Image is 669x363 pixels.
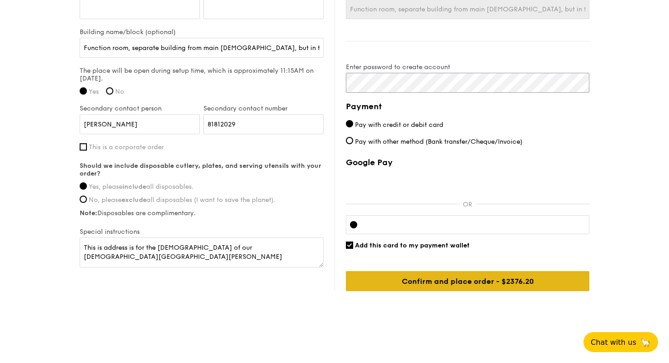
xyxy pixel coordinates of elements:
[355,138,522,146] span: Pay with other method (Bank transfer/Cheque/Invoice)
[80,28,324,36] label: Building name/block (optional)
[355,121,443,129] span: Pay with credit or debit card
[122,196,147,204] strong: exclude
[346,137,353,144] input: Pay with other method (Bank transfer/Cheque/Invoice)
[346,271,589,291] input: Confirm and place order - $2376.20
[346,63,589,71] label: Enter password to create account
[460,201,476,208] p: OR
[346,120,353,127] input: Pay with credit or debit card
[80,228,324,236] label: Special instructions
[122,183,146,191] strong: include
[80,87,87,95] input: Yes
[80,196,87,203] input: No, pleaseexcludeall disposables (I want to save the planet).
[365,221,585,228] iframe: Secure card payment input frame
[346,173,589,193] iframe: Secure payment button frame
[80,209,97,217] strong: Note:
[346,157,589,167] label: Google Pay
[203,105,324,112] label: Secondary contact number
[80,162,321,177] strong: Should we include disposable cutlery, plates, and serving utensils with your order?
[583,332,658,352] button: Chat with us🦙
[89,183,193,191] span: Yes, please all disposables.
[80,67,324,82] label: The place will be open during setup time, which is approximately 11:15AM on [DATE].
[640,337,651,348] span: 🦙
[89,143,164,151] span: This is a corporate order
[80,209,324,217] label: Disposables are complimentary.
[591,338,636,347] span: Chat with us
[89,88,99,96] span: Yes
[106,87,113,95] input: No
[115,88,124,96] span: No
[89,196,275,204] span: No, please all disposables (I want to save the planet).
[346,100,589,113] h4: Payment
[80,143,87,151] input: This is a corporate order
[80,182,87,190] input: Yes, pleaseincludeall disposables.
[80,105,200,112] label: Secondary contact person
[355,242,470,249] span: Add this card to my payment wallet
